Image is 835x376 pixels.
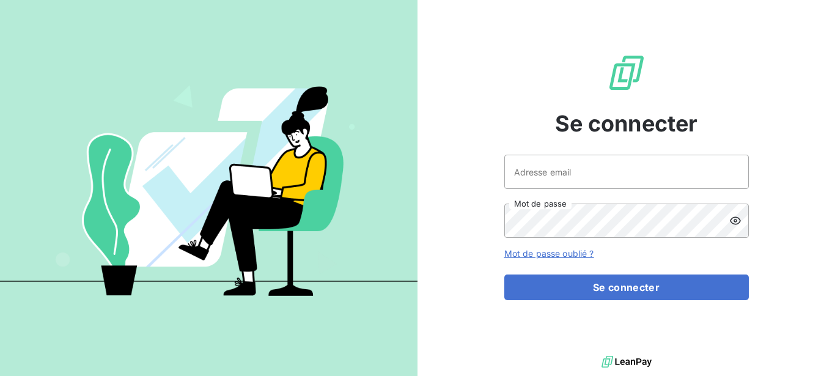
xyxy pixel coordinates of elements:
span: Se connecter [555,107,698,140]
button: Se connecter [504,275,749,300]
input: placeholder [504,155,749,189]
img: logo [601,353,652,371]
img: Logo LeanPay [607,53,646,92]
a: Mot de passe oublié ? [504,248,594,259]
